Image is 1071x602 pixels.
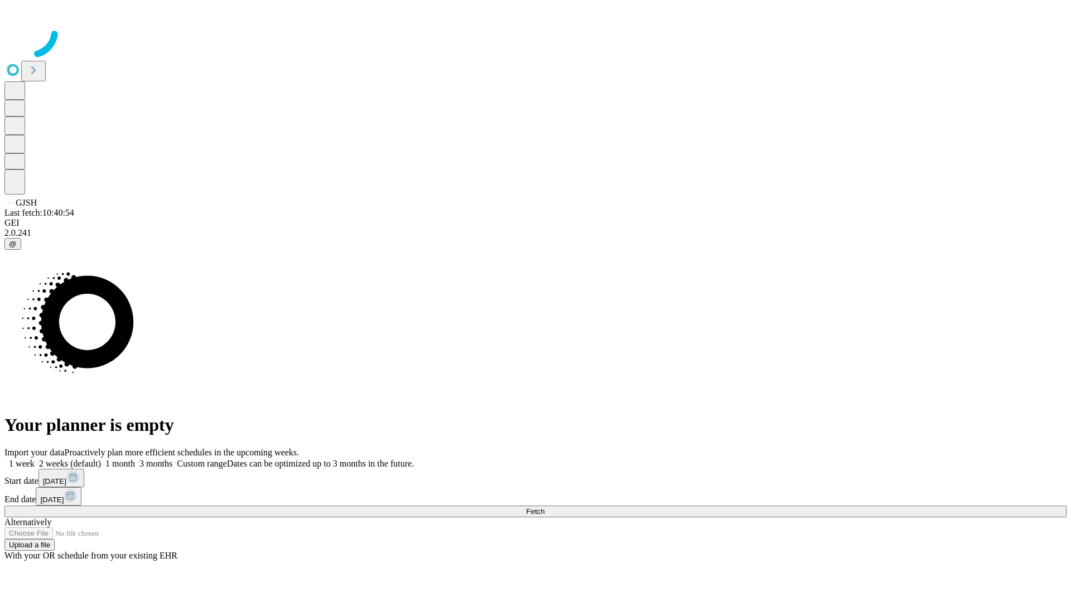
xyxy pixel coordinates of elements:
[105,459,135,468] span: 1 month
[4,218,1067,228] div: GEI
[43,477,66,486] span: [DATE]
[9,459,35,468] span: 1 week
[177,459,226,468] span: Custom range
[526,507,544,516] span: Fetch
[4,487,1067,506] div: End date
[65,448,299,457] span: Proactively plan more efficient schedules in the upcoming weeks.
[4,469,1067,487] div: Start date
[16,198,37,207] span: GJSH
[38,469,84,487] button: [DATE]
[4,228,1067,238] div: 2.0.241
[4,517,51,527] span: Alternatively
[4,238,21,250] button: @
[4,551,177,560] span: With your OR schedule from your existing EHR
[227,459,414,468] span: Dates can be optimized up to 3 months in the future.
[4,415,1067,435] h1: Your planner is empty
[40,496,64,504] span: [DATE]
[36,487,81,506] button: [DATE]
[39,459,101,468] span: 2 weeks (default)
[139,459,172,468] span: 3 months
[4,208,74,217] span: Last fetch: 10:40:54
[4,448,65,457] span: Import your data
[9,240,17,248] span: @
[4,539,55,551] button: Upload a file
[4,506,1067,517] button: Fetch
